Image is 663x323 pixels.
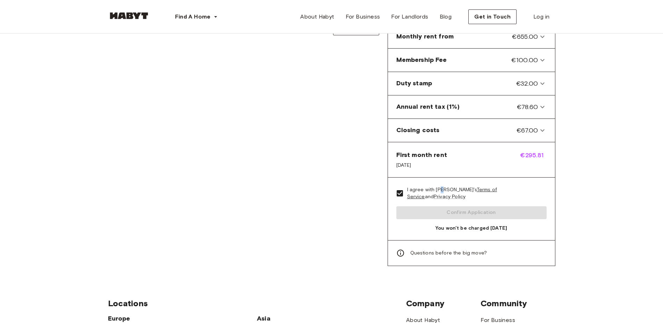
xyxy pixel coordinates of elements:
span: Asia [257,314,331,323]
a: About Habyt [295,10,340,24]
span: €295.81 [520,151,546,169]
span: €78.60 [517,102,538,112]
span: Questions before the big move? [410,250,487,257]
button: Get in Touch [468,9,517,24]
span: For Landlords [391,13,428,21]
img: Habyt [108,12,150,19]
a: For Landlords [385,10,434,24]
span: Annual rent tax (1%) [396,102,460,112]
span: Duty stamp [396,79,432,88]
a: Log in [528,10,555,24]
span: Closing costs [396,126,440,135]
div: Closing costs€67.00 [391,122,552,139]
div: Membership Fee€100.00 [391,51,552,69]
span: [DATE] [396,162,447,169]
span: Locations [108,298,406,309]
span: Membership Fee [396,56,447,65]
a: Privacy Policy [434,194,466,200]
a: For Business [340,10,386,24]
span: Get in Touch [474,13,511,21]
span: €67.00 [517,126,538,135]
div: Monthly rent from€655.00 [391,28,552,45]
span: Blog [440,13,452,21]
span: Log in [533,13,549,21]
span: Community [481,298,555,309]
a: Blog [434,10,457,24]
span: First month rent [396,151,447,159]
span: About Habyt [300,13,334,21]
span: Europe [108,314,257,323]
span: €655.00 [512,32,538,41]
button: Find A Home [170,10,223,24]
span: Find A Home [175,13,211,21]
span: For Business [346,13,380,21]
div: Annual rent tax (1%)€78.60 [391,98,552,116]
span: €32.00 [516,79,538,88]
span: Monthly rent from [396,32,454,41]
span: You won't be charged [DATE] [396,225,547,232]
span: I agree with [PERSON_NAME]'s and [407,186,541,200]
div: Duty stamp€32.00 [391,75,552,92]
span: €100.00 [511,56,538,65]
span: Company [406,298,481,309]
